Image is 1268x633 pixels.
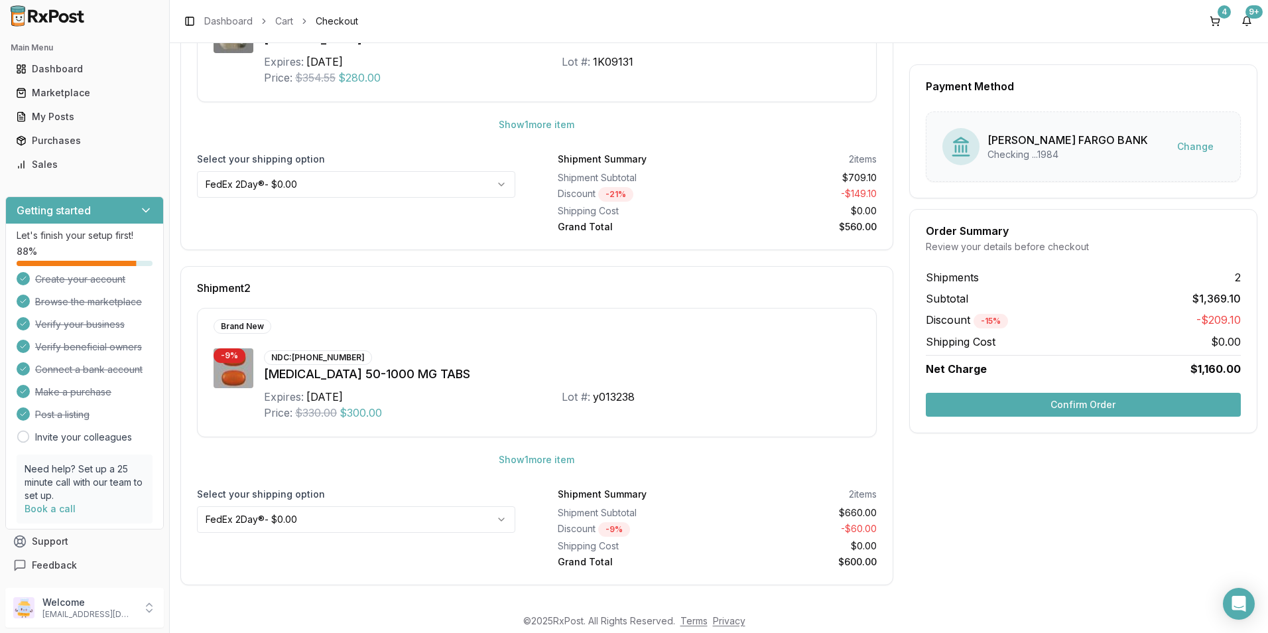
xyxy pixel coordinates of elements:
[16,86,153,100] div: Marketplace
[5,106,164,127] button: My Posts
[926,334,995,350] span: Shipping Cost
[558,539,712,553] div: Shipping Cost
[849,488,877,501] div: 2 items
[35,340,142,354] span: Verify beneficial owners
[197,153,515,166] label: Select your shipping option
[926,291,968,307] span: Subtotal
[722,506,876,520] div: $660.00
[488,113,585,137] button: Show1more item
[16,158,153,171] div: Sales
[926,81,1241,92] div: Payment Method
[25,503,76,514] a: Book a call
[35,408,90,421] span: Post a listing
[558,555,712,569] div: Grand Total
[5,154,164,175] button: Sales
[35,273,125,286] span: Create your account
[204,15,358,28] nav: breadcrumb
[17,229,153,242] p: Let's finish your setup first!
[264,70,292,86] div: Price:
[340,405,382,421] span: $300.00
[713,615,745,626] a: Privacy
[1218,5,1231,19] div: 4
[264,405,292,421] div: Price:
[558,204,712,218] div: Shipping Cost
[974,314,1008,328] div: - 15 %
[1211,334,1241,350] span: $0.00
[722,187,876,202] div: - $149.10
[42,596,135,609] p: Welcome
[35,295,142,309] span: Browse the marketplace
[197,283,251,293] span: Shipment 2
[722,539,876,553] div: $0.00
[35,386,111,399] span: Make a purchase
[13,597,34,618] img: User avatar
[11,129,158,153] a: Purchases
[264,365,860,384] div: [MEDICAL_DATA] 50-1000 MG TABS
[5,5,90,27] img: RxPost Logo
[264,350,372,365] div: NDC: [PHONE_NUMBER]
[1204,11,1226,32] button: 4
[35,318,125,331] span: Verify your business
[558,522,712,537] div: Discount
[562,389,590,405] div: Lot #:
[214,348,245,363] div: - 9 %
[214,348,253,388] img: Janumet 50-1000 MG TABS
[558,187,712,202] div: Discount
[1167,135,1224,159] button: Change
[558,488,647,501] div: Shipment Summary
[11,153,158,176] a: Sales
[35,431,132,444] a: Invite your colleagues
[488,448,585,472] button: Show1more item
[926,240,1241,253] div: Review your details before checkout
[5,58,164,80] button: Dashboard
[25,462,145,502] p: Need help? Set up a 25 minute call with our team to set up.
[214,319,271,334] div: Brand New
[11,57,158,81] a: Dashboard
[16,110,153,123] div: My Posts
[558,220,712,234] div: Grand Total
[197,488,515,501] label: Select your shipping option
[1236,11,1257,32] button: 9+
[680,615,708,626] a: Terms
[338,70,381,86] span: $280.00
[598,187,633,202] div: - 21 %
[204,15,253,28] a: Dashboard
[32,559,77,572] span: Feedback
[722,204,876,218] div: $0.00
[1190,361,1241,377] span: $1,160.00
[598,522,630,537] div: - 9 %
[5,82,164,104] button: Marketplace
[1235,269,1241,285] span: 2
[11,42,158,53] h2: Main Menu
[722,220,876,234] div: $560.00
[295,405,337,421] span: $330.00
[722,522,876,537] div: - $60.00
[1192,291,1241,307] span: $1,369.10
[926,269,979,285] span: Shipments
[926,226,1241,236] div: Order Summary
[722,555,876,569] div: $600.00
[17,202,91,218] h3: Getting started
[558,506,712,520] div: Shipment Subtotal
[593,389,635,405] div: y013238
[593,54,633,70] div: 1K09131
[926,313,1008,326] span: Discount
[5,130,164,151] button: Purchases
[987,148,1148,161] div: Checking ...1984
[306,54,343,70] div: [DATE]
[722,171,876,184] div: $709.10
[42,609,135,620] p: [EMAIL_ADDRESS][DOMAIN_NAME]
[1245,5,1263,19] div: 9+
[11,81,158,105] a: Marketplace
[849,153,877,166] div: 2 items
[35,363,143,376] span: Connect a bank account
[264,54,304,70] div: Expires:
[558,171,712,184] div: Shipment Subtotal
[17,245,37,258] span: 88 %
[16,134,153,147] div: Purchases
[5,529,164,553] button: Support
[264,389,304,405] div: Expires:
[11,105,158,129] a: My Posts
[926,362,987,376] span: Net Charge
